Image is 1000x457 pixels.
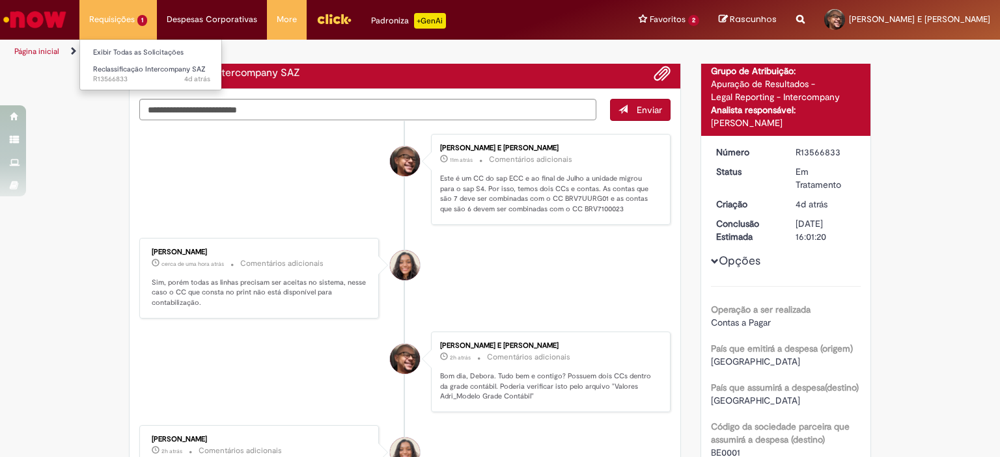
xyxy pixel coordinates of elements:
div: 25/09/2025 14:15:31 [796,198,856,211]
p: +GenAi [414,13,446,29]
ul: Trilhas de página [10,40,657,64]
time: 25/09/2025 14:15:32 [184,74,210,84]
time: 25/09/2025 14:15:31 [796,198,827,210]
div: [PERSON_NAME] [152,248,368,256]
small: Comentários adicionais [199,445,282,456]
img: click_logo_yellow_360x200.png [316,9,352,29]
span: Requisições [89,13,135,26]
div: Analista responsável: [711,103,861,116]
ul: Requisições [79,39,222,90]
div: Arthur Hanauer E Silva [390,344,420,374]
span: 1 [137,15,147,26]
dt: Criação [706,198,786,211]
span: 4d atrás [184,74,210,84]
p: Bom dia, Debora. Tudo bem e contigo? Possuem dois CCs dentro da grade contábil. Poderia verificar... [440,371,657,402]
span: Enviar [637,104,662,116]
p: Sim, porém todas as linhas precisam ser aceitas no sistema, nesse caso o CC que consta no print n... [152,278,368,308]
time: 29/09/2025 09:59:50 [450,354,471,361]
time: 29/09/2025 09:53:15 [161,447,182,455]
div: Apuração de Resultados - Legal Reporting - Intercompany [711,77,861,103]
span: 4d atrás [796,198,827,210]
span: [PERSON_NAME] E [PERSON_NAME] [849,14,990,25]
p: Este é um CC do sap ECC e ao final de Julho a unidade migrou para o sap S4. Por isso, temos dois ... [440,174,657,215]
span: R13566833 [93,74,210,85]
small: Comentários adicionais [487,352,570,363]
div: Grupo de Atribuição: [711,64,861,77]
time: 29/09/2025 11:19:16 [450,156,473,164]
button: Adicionar anexos [654,65,671,82]
span: 11m atrás [450,156,473,164]
b: Código da sociedade parceira que assumirá a despesa (destino) [711,421,850,445]
small: Comentários adicionais [489,154,572,165]
span: Rascunhos [730,13,777,25]
a: Exibir Todas as Solicitações [80,46,223,60]
span: [GEOGRAPHIC_DATA] [711,356,800,367]
b: País que assumirá a despesa(destino) [711,382,859,393]
time: 29/09/2025 10:40:05 [161,260,224,268]
a: Rascunhos [719,14,777,26]
span: Contas a Pagar [711,317,771,328]
dt: Número [706,146,786,159]
div: undefined Online [390,250,420,280]
span: [GEOGRAPHIC_DATA] [711,395,800,406]
b: País que emitirá a despesa (origem) [711,343,853,354]
span: 2h atrás [161,447,182,455]
textarea: Digite sua mensagem aqui... [139,99,596,121]
span: 2 [688,15,699,26]
b: Operação a ser realizada [711,304,811,315]
div: Em Tratamento [796,165,856,191]
span: cerca de uma hora atrás [161,260,224,268]
dt: Status [706,165,786,178]
a: Aberto R13566833 : Reclassificação Intercompany SAZ [80,62,223,86]
div: R13566833 [796,146,856,159]
a: Página inicial [14,46,59,57]
span: Favoritos [650,13,686,26]
span: More [277,13,297,26]
span: 2h atrás [450,354,471,361]
span: Despesas Corporativas [167,13,257,26]
div: [PERSON_NAME] [711,116,861,129]
dt: Conclusão Estimada [706,217,786,243]
div: [DATE] 16:01:20 [796,217,856,243]
span: Reclassificação Intercompany SAZ [93,64,206,74]
small: Comentários adicionais [240,258,324,269]
div: [PERSON_NAME] [152,436,368,443]
div: [PERSON_NAME] E [PERSON_NAME] [440,144,657,152]
div: Padroniza [371,13,446,29]
img: ServiceNow [1,7,68,33]
button: Enviar [610,99,671,121]
div: [PERSON_NAME] E [PERSON_NAME] [440,342,657,350]
div: Arthur Hanauer E Silva [390,146,420,176]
